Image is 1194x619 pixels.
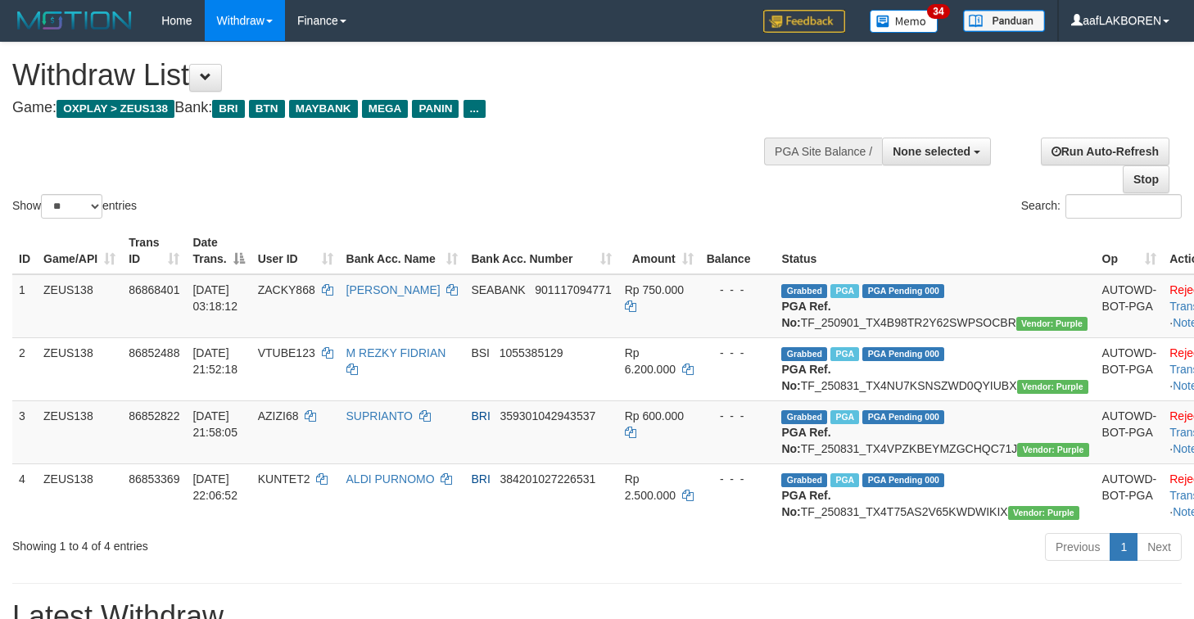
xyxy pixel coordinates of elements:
[251,228,340,274] th: User ID: activate to sort column ascending
[41,194,102,219] select: Showentries
[12,59,780,92] h1: Withdraw List
[1096,337,1164,400] td: AUTOWD-BOT-PGA
[129,472,179,486] span: 86853369
[12,337,37,400] td: 2
[289,100,358,118] span: MAYBANK
[37,274,122,338] td: ZEUS138
[12,194,137,219] label: Show entries
[781,473,827,487] span: Grabbed
[37,400,122,463] td: ZEUS138
[781,284,827,298] span: Grabbed
[764,138,882,165] div: PGA Site Balance /
[1096,228,1164,274] th: Op: activate to sort column ascending
[707,471,769,487] div: - - -
[192,283,237,313] span: [DATE] 03:18:12
[129,409,179,422] span: 86852822
[775,463,1095,526] td: TF_250831_TX4T75AS2V65KWDWIKIX
[500,346,563,359] span: Copy 1055385129 to clipboard
[781,300,830,329] b: PGA Ref. No:
[212,100,244,118] span: BRI
[927,4,949,19] span: 34
[763,10,845,33] img: Feedback.jpg
[258,409,299,422] span: AZIZI68
[1021,194,1182,219] label: Search:
[830,410,859,424] span: Marked by aaftrukkakada
[625,346,676,376] span: Rp 6.200.000
[775,274,1095,338] td: TF_250901_TX4B98TR2Y62SWPSOCBR
[464,100,486,118] span: ...
[471,409,490,422] span: BRI
[37,337,122,400] td: ZEUS138
[775,400,1095,463] td: TF_250831_TX4VPZKBEYMZGCHQC71J
[37,463,122,526] td: ZEUS138
[1016,317,1088,331] span: Vendor URL: https://trx4.1velocity.biz
[775,337,1095,400] td: TF_250831_TX4NU7KSNSZWD0QYIUBX
[625,283,684,296] span: Rp 750.000
[346,283,441,296] a: [PERSON_NAME]
[862,284,944,298] span: PGA Pending
[1096,400,1164,463] td: AUTOWD-BOT-PGA
[12,400,37,463] td: 3
[12,274,37,338] td: 1
[186,228,251,274] th: Date Trans.: activate to sort column descending
[346,346,446,359] a: M REZKY FIDRIAN
[192,472,237,502] span: [DATE] 22:06:52
[12,463,37,526] td: 4
[781,489,830,518] b: PGA Ref. No:
[1045,533,1110,561] a: Previous
[700,228,776,274] th: Balance
[963,10,1045,32] img: panduan.png
[249,100,285,118] span: BTN
[122,228,186,274] th: Trans ID: activate to sort column ascending
[1065,194,1182,219] input: Search:
[707,282,769,298] div: - - -
[1096,274,1164,338] td: AUTOWD-BOT-PGA
[129,346,179,359] span: 86852488
[1123,165,1169,193] a: Stop
[1041,138,1169,165] a: Run Auto-Refresh
[37,228,122,274] th: Game/API: activate to sort column ascending
[1017,443,1088,457] span: Vendor URL: https://trx4.1velocity.biz
[1110,533,1137,561] a: 1
[1096,463,1164,526] td: AUTOWD-BOT-PGA
[471,346,490,359] span: BSI
[471,283,525,296] span: SEABANK
[882,138,991,165] button: None selected
[412,100,459,118] span: PANIN
[781,363,830,392] b: PGA Ref. No:
[625,472,676,502] span: Rp 2.500.000
[870,10,938,33] img: Button%20Memo.svg
[862,347,944,361] span: PGA Pending
[346,472,435,486] a: ALDI PURNOMO
[535,283,611,296] span: Copy 901117094771 to clipboard
[129,283,179,296] span: 86868401
[625,409,684,422] span: Rp 600.000
[781,410,827,424] span: Grabbed
[1017,380,1088,394] span: Vendor URL: https://trx4.1velocity.biz
[830,284,859,298] span: Marked by aaftrukkakada
[258,472,310,486] span: KUNTET2
[346,409,413,422] a: SUPRIANTO
[192,346,237,376] span: [DATE] 21:52:18
[500,409,595,422] span: Copy 359301042943537 to clipboard
[618,228,700,274] th: Amount: activate to sort column ascending
[258,283,315,296] span: ZACKY868
[471,472,490,486] span: BRI
[781,347,827,361] span: Grabbed
[192,409,237,439] span: [DATE] 21:58:05
[500,472,595,486] span: Copy 384201027226531 to clipboard
[258,346,315,359] span: VTUBE123
[12,228,37,274] th: ID
[12,100,780,116] h4: Game: Bank:
[340,228,465,274] th: Bank Acc. Name: activate to sort column ascending
[1137,533,1182,561] a: Next
[830,347,859,361] span: Marked by aafsolysreylen
[775,228,1095,274] th: Status
[12,531,486,554] div: Showing 1 to 4 of 4 entries
[893,145,970,158] span: None selected
[707,345,769,361] div: - - -
[781,426,830,455] b: PGA Ref. No:
[862,410,944,424] span: PGA Pending
[57,100,174,118] span: OXPLAY > ZEUS138
[12,8,137,33] img: MOTION_logo.png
